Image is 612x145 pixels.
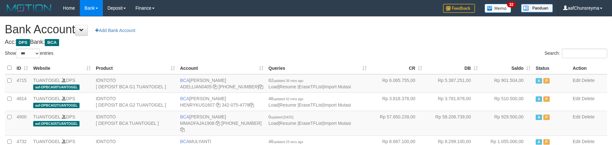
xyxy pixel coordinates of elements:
a: Resume [279,102,296,108]
th: ID: activate to sort column ascending [14,62,31,74]
span: BCA [45,39,59,46]
a: Delete [582,78,594,83]
label: Search: [545,49,607,58]
td: Rp 901.504,00 [480,74,533,93]
a: Delete [582,96,594,101]
span: BCA [180,139,189,144]
td: DPS [31,93,93,111]
td: [PERSON_NAME] [PHONE_NUMBER] [178,111,266,135]
span: 46 [269,139,303,144]
th: Action [570,62,607,74]
th: Account: activate to sort column ascending [178,62,266,74]
h1: Bank Account [5,23,607,36]
span: | | | [269,114,351,126]
img: Button%20Memo.svg [485,4,511,13]
td: DPS [31,111,93,135]
span: updated 42 mins ago [273,97,303,101]
a: EraseTFList [299,102,323,108]
input: Search: [562,49,607,58]
span: aaf-DPBCA02TUANTOGEL [33,103,80,108]
span: 32 [507,2,516,7]
span: BCA [180,114,189,119]
td: 4715 [14,74,31,93]
a: Copy HENRYKUS1607 to clipboard [216,102,220,108]
a: Load [269,84,279,89]
a: Edit [573,78,580,83]
img: panduan.png [521,4,553,12]
td: 4900 [14,111,31,135]
td: 4814 [14,93,31,111]
td: Rp 57.650.239,00 [369,111,425,135]
td: Rp 510.500,00 [480,93,533,111]
th: Saldo: activate to sort column ascending [480,62,533,74]
a: Import Mutasi [324,121,351,126]
th: DB: activate to sort column ascending [425,62,480,74]
th: Queries: activate to sort column ascending [266,62,370,74]
h4: Acc: Bank: [5,39,607,45]
a: Import Mutasi [324,102,351,108]
a: MMADFAJA1908 [180,121,214,126]
th: Status [533,62,570,74]
label: Show entries [5,49,53,58]
a: EraseTFList [299,121,323,126]
td: DPS [31,74,93,93]
td: Rp 929.500,00 [480,111,533,135]
span: Active [536,139,542,145]
a: Import Mutasi [324,84,351,89]
span: aaf-DPBCA05TUANTOGEL [33,121,80,126]
th: Product: activate to sort column ascending [93,62,178,74]
a: Delete [582,139,594,144]
a: EraseTFList [299,84,323,89]
span: aaf-DPBCA08TUANTOGEL [33,85,80,90]
a: Load [269,102,279,108]
img: MOTION_logo.png [5,3,53,13]
span: DPS [16,39,30,46]
span: updated 29 secs ago [273,140,303,144]
span: Active [536,96,542,102]
span: Paused [543,139,550,145]
a: HENRYKUS1607 [180,102,215,108]
span: Paused [543,115,550,120]
span: BCA [180,78,189,83]
a: Add Bank Account [91,25,139,36]
a: Edit [573,139,580,144]
td: [PERSON_NAME] 342-075-4778 [178,93,266,111]
td: IDNTOTO [ DEPOSIT BCA G2 TUANTOGEL ] [93,93,178,111]
a: TUANTOGEL [33,114,60,119]
a: Edit [573,96,580,101]
a: Resume [279,84,296,89]
a: Edit [573,114,580,119]
a: Copy ADELLIAN0405 to clipboard [213,84,217,89]
span: | | | [269,96,351,108]
th: CR: activate to sort column ascending [369,62,425,74]
td: [PERSON_NAME] [PHONE_NUMBER] [178,74,266,93]
th: Website: activate to sort column ascending [31,62,93,74]
span: 62 [269,78,303,83]
a: Resume [279,121,296,126]
a: Load [269,121,279,126]
td: IDNTOTO [ DEPOSIT BCA TUANTOGEL ] [93,111,178,135]
td: Rp 3.818.378,00 [369,93,425,111]
span: 46 [269,96,303,101]
span: Active [536,115,542,120]
img: Feedback.jpg [443,4,475,13]
span: Paused [543,78,550,84]
a: TUANTOGEL [33,96,60,101]
a: Copy MMADFAJA1908 to clipboard [216,121,220,126]
a: Copy 4062282031 to clipboard [180,127,185,132]
a: Delete [582,114,594,119]
td: Rp 58.208.739,00 [425,111,480,135]
a: ADELLIAN0405 [180,84,212,89]
span: BCA [180,96,189,101]
a: Copy 5655032115 to clipboard [259,84,263,89]
span: 0 [269,114,294,119]
td: Rp 6.065.755,00 [369,74,425,93]
a: Copy 3420754778 to clipboard [249,102,254,108]
a: TUANTOGEL [33,78,60,83]
a: TUANTOGEL [33,139,60,144]
td: IDNTOTO [ DEPOSIT BCA G1 TUANTOGEL ] [93,74,178,93]
span: Paused [543,96,550,102]
span: updated [DATE] [271,116,293,119]
select: Showentries [16,49,40,58]
span: Active [536,78,542,84]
